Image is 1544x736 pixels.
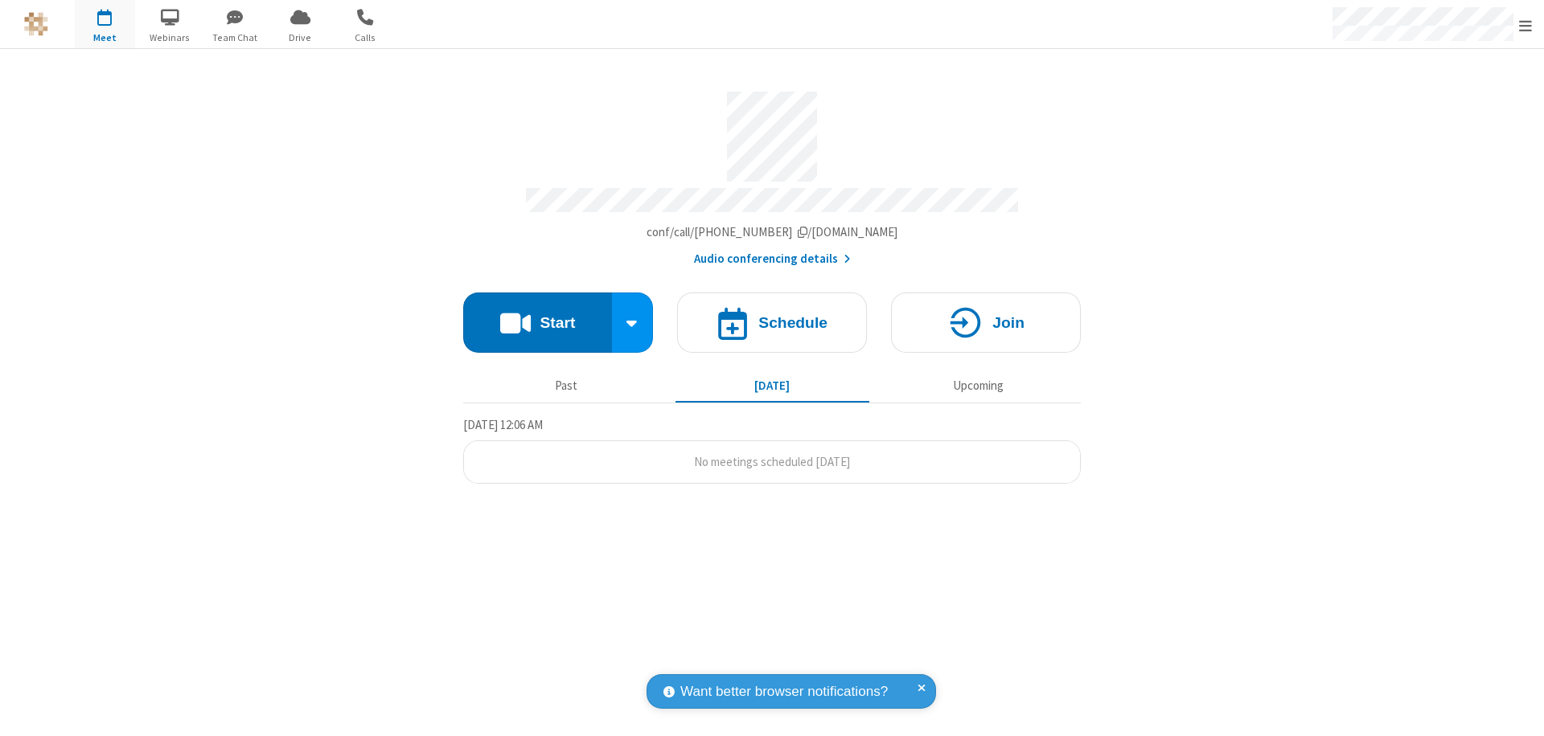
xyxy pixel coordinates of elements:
[647,223,898,242] button: Copy my meeting room linkCopy my meeting room link
[694,454,850,469] span: No meetings scheduled [DATE]
[140,31,200,45] span: Webinars
[540,315,575,330] h4: Start
[612,292,654,353] div: Start conference options
[694,250,851,268] button: Audio conferencing details
[680,681,888,702] span: Want better browser notifications?
[24,12,48,36] img: QA Selenium DO NOT DELETE OR CHANGE
[335,31,396,45] span: Calls
[677,292,867,353] button: Schedule
[463,292,612,353] button: Start
[881,370,1075,401] button: Upcoming
[647,224,898,239] span: Copy my meeting room link
[891,292,1081,353] button: Join
[270,31,331,45] span: Drive
[463,415,1081,485] section: Today's Meetings
[205,31,265,45] span: Team Chat
[75,31,135,45] span: Meet
[463,417,543,432] span: [DATE] 12:06 AM
[470,370,663,401] button: Past
[758,315,827,330] h4: Schedule
[463,80,1081,268] section: Account details
[992,315,1025,330] h4: Join
[675,370,869,401] button: [DATE]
